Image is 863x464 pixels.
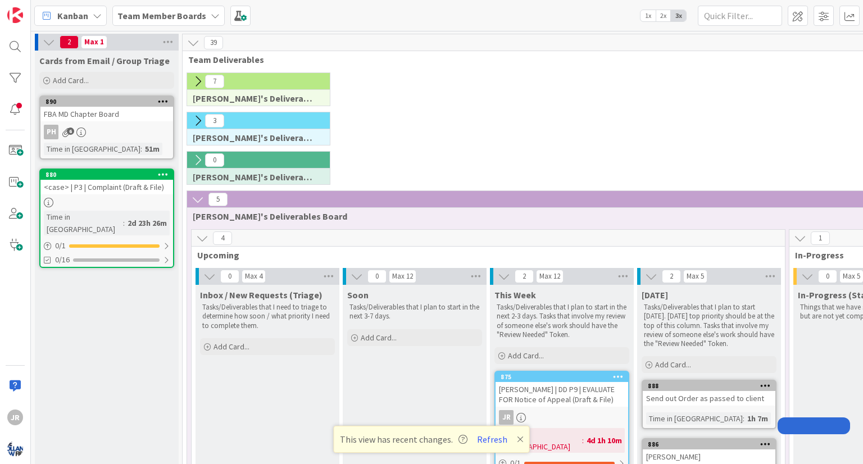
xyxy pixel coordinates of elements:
[743,412,744,425] span: :
[367,270,387,283] span: 0
[643,449,775,464] div: [PERSON_NAME]
[44,211,123,235] div: Time in [GEOGRAPHIC_DATA]
[7,441,23,457] img: avatar
[125,217,170,229] div: 2d 23h 26m
[40,180,173,194] div: <case> | P3 | Complaint (Draft & File)
[142,143,162,155] div: 51m
[213,231,232,245] span: 4
[84,39,104,45] div: Max 1
[644,303,774,348] p: Tasks/Deliverables that I plan to start [DATE]. [DATE] top priority should be at the top of this ...
[687,274,704,279] div: Max 5
[501,373,628,381] div: 875
[643,381,775,391] div: 888
[46,98,173,106] div: 890
[584,434,625,447] div: 4d 1h 10m
[499,410,514,425] div: JR
[40,239,173,253] div: 0/1
[643,439,775,464] div: 886[PERSON_NAME]
[539,274,560,279] div: Max 12
[40,97,173,121] div: 890FBA MD Chapter Board
[496,372,628,382] div: 875
[811,231,830,245] span: 1
[40,125,173,139] div: PH
[655,360,691,370] span: Add Card...
[473,432,511,447] button: Refresh
[7,410,23,425] div: JR
[40,170,173,180] div: 880
[497,303,627,339] p: Tasks/Deliverables that I plan to start in the next 2-3 days. Tasks that involve my review of som...
[205,153,224,167] span: 0
[843,274,860,279] div: Max 5
[671,10,686,21] span: 3x
[200,289,323,301] span: Inbox / New Requests (Triage)
[648,382,775,390] div: 888
[193,93,316,104] span: Jamie's Deliverables Board
[55,254,70,266] span: 0/16
[515,270,534,283] span: 2
[496,372,628,407] div: 875[PERSON_NAME] | DD P9 | EVALUATE FOR Notice of Appeal (Draft & File)
[818,270,837,283] span: 0
[744,412,771,425] div: 1h 7m
[641,10,656,21] span: 1x
[361,333,397,343] span: Add Card...
[349,303,480,321] p: Tasks/Deliverables that I plan to start in the next 3-7 days.
[44,125,58,139] div: PH
[340,433,467,446] span: This view has recent changes.
[39,55,170,66] span: Cards from Email / Group Triage
[46,171,173,179] div: 880
[662,270,681,283] span: 2
[117,10,206,21] b: Team Member Boards
[220,270,239,283] span: 0
[205,75,224,88] span: 7
[208,193,228,206] span: 5
[140,143,142,155] span: :
[643,391,775,406] div: Send out Order as passed to client
[40,170,173,194] div: 880<case> | P3 | Complaint (Draft & File)
[55,240,66,252] span: 0 / 1
[643,381,775,406] div: 888Send out Order as passed to client
[214,342,249,352] span: Add Card...
[494,289,536,301] span: This Week
[193,132,316,143] span: Jimmy's Deliverables Board
[245,274,262,279] div: Max 4
[60,35,79,49] span: 2
[53,75,89,85] span: Add Card...
[656,10,671,21] span: 2x
[67,128,74,135] span: 6
[123,217,125,229] span: :
[57,9,88,22] span: Kanban
[193,171,316,183] span: Ann's Deliverables Board
[508,351,544,361] span: Add Card...
[204,36,223,49] span: 39
[44,143,140,155] div: Time in [GEOGRAPHIC_DATA]
[698,6,782,26] input: Quick Filter...
[496,410,628,425] div: JR
[646,412,743,425] div: Time in [GEOGRAPHIC_DATA]
[392,274,413,279] div: Max 12
[7,7,23,23] img: Visit kanbanzone.com
[648,440,775,448] div: 886
[582,434,584,447] span: :
[499,428,582,453] div: Time in [GEOGRAPHIC_DATA]
[197,249,771,261] span: Upcoming
[643,439,775,449] div: 886
[205,114,224,128] span: 3
[40,97,173,107] div: 890
[347,289,369,301] span: Soon
[496,382,628,407] div: [PERSON_NAME] | DD P9 | EVALUATE FOR Notice of Appeal (Draft & File)
[202,303,333,330] p: Tasks/Deliverables that I need to triage to determine how soon / what priority I need to complete...
[642,289,668,301] span: Today
[40,107,173,121] div: FBA MD Chapter Board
